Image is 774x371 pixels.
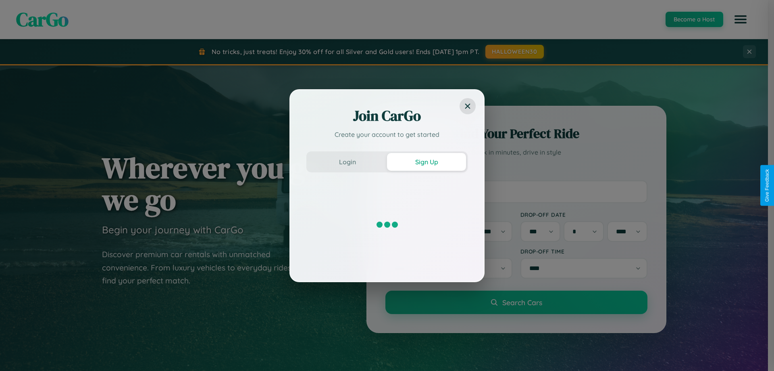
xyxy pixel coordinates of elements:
h2: Join CarGo [306,106,468,126]
div: Give Feedback [764,169,770,202]
button: Sign Up [387,153,466,171]
p: Create your account to get started [306,130,468,139]
button: Login [308,153,387,171]
iframe: Intercom live chat [8,344,27,363]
